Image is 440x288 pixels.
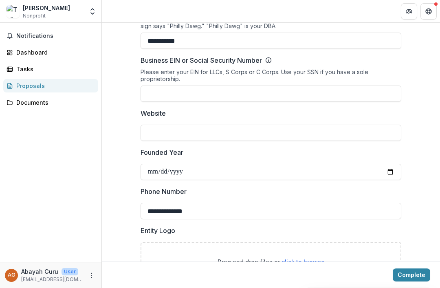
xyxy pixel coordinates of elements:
[21,267,58,276] p: Abayah Guru
[3,96,98,109] a: Documents
[3,46,98,59] a: Dashboard
[7,5,20,18] img: Talia Cunningham
[23,4,70,12] div: [PERSON_NAME]
[141,187,187,196] p: Phone Number
[420,3,437,20] button: Get Help
[16,81,92,90] div: Proposals
[16,65,92,73] div: Tasks
[87,270,97,280] button: More
[141,68,401,86] div: Please enter your EIN for LLCs, S Corps or C Corps. Use your SSN if you have a sole proprietorship.
[141,108,166,118] p: Website
[16,33,95,40] span: Notifications
[62,268,78,275] p: User
[16,48,92,57] div: Dashboard
[16,98,92,107] div: Documents
[3,62,98,76] a: Tasks
[393,268,430,281] button: Complete
[401,3,417,20] button: Partners
[3,79,98,92] a: Proposals
[141,226,175,235] p: Entity Logo
[87,3,98,20] button: Open entity switcher
[141,55,262,65] p: Business EIN or Social Security Number
[21,276,84,283] p: [EMAIL_ADDRESS][DOMAIN_NAME]
[8,273,15,278] div: Abayah Guru
[23,12,46,20] span: Nonprofit
[282,258,325,265] span: click to browse
[3,29,98,42] button: Notifications
[141,147,183,157] p: Founded Year
[218,257,325,266] p: Drag and drop files or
